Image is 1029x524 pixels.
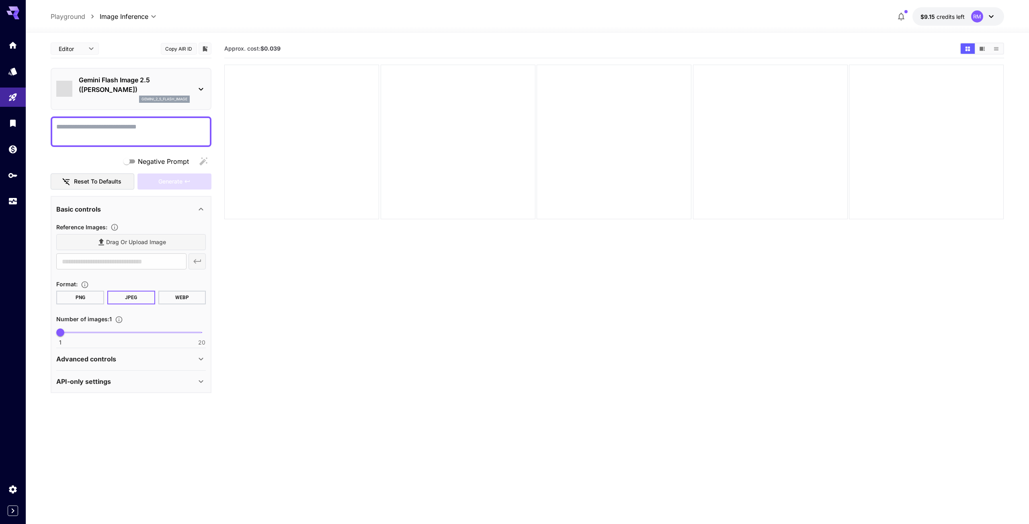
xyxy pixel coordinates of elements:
[56,224,107,230] span: Reference Images :
[975,43,989,54] button: Show media in video view
[51,173,134,190] button: Reset to defaults
[201,44,209,53] button: Add to library
[56,354,116,364] p: Advanced controls
[56,349,206,369] div: Advanced controls
[937,13,965,20] span: credits left
[971,10,983,22] div: RM
[8,40,18,50] div: Home
[8,196,18,206] div: Usage
[8,484,18,494] div: Settings
[100,12,148,21] span: Image Inference
[59,338,61,347] span: 1
[8,66,18,76] div: Models
[961,43,975,54] button: Show media in grid view
[56,281,78,287] span: Format :
[107,223,122,231] button: Upload a reference image to guide the result. This is needed for Image-to-Image or Inpainting. Su...
[224,45,281,52] span: Approx. cost:
[158,291,206,304] button: WEBP
[920,13,937,20] span: $9.15
[56,372,206,391] div: API-only settings
[78,281,92,289] button: Choose the file format for the output image.
[989,43,1003,54] button: Show media in list view
[56,204,101,214] p: Basic controls
[112,316,126,324] button: Specify how many images to generate in a single request. Each image generation will be charged se...
[8,118,18,128] div: Library
[56,291,104,304] button: PNG
[960,43,1004,55] div: Show media in grid viewShow media in video viewShow media in list view
[56,377,111,386] p: API-only settings
[79,75,190,94] p: Gemini Flash Image 2.5 ([PERSON_NAME])
[141,96,187,102] p: gemini_2_5_flash_image
[56,316,112,322] span: Number of images : 1
[920,12,965,21] div: $9.14712
[198,338,205,347] span: 20
[107,291,155,304] button: JPEG
[8,506,18,516] button: Expand sidebar
[8,170,18,180] div: API Keys
[51,12,100,21] nav: breadcrumb
[260,45,281,52] b: $0.039
[8,144,18,154] div: Wallet
[56,72,206,106] div: Gemini Flash Image 2.5 ([PERSON_NAME])gemini_2_5_flash_image
[59,45,84,53] span: Editor
[56,200,206,219] div: Basic controls
[51,12,85,21] a: Playground
[161,43,197,55] button: Copy AIR ID
[138,157,189,166] span: Negative Prompt
[912,7,1004,26] button: $9.14712RM
[8,92,18,102] div: Playground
